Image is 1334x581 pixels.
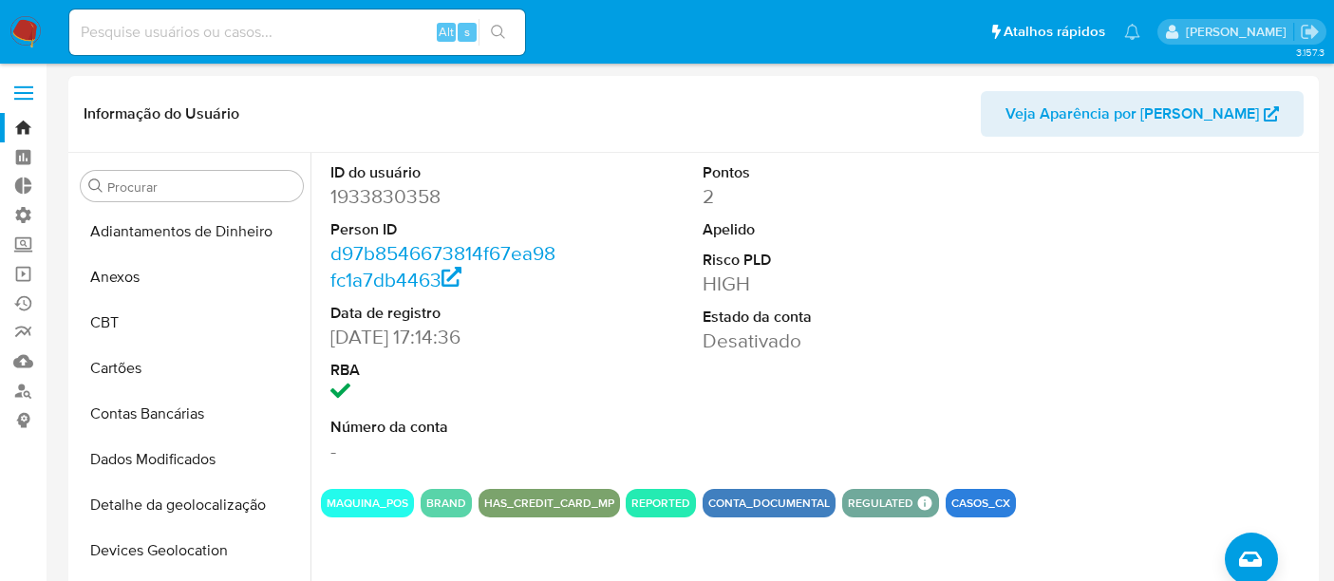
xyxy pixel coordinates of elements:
[73,528,310,573] button: Devices Geolocation
[703,183,932,210] dd: 2
[330,303,560,324] dt: Data de registro
[73,300,310,346] button: CBT
[330,324,560,350] dd: [DATE] 17:14:36
[1300,22,1320,42] a: Sair
[479,19,517,46] button: search-icon
[330,162,560,183] dt: ID do usuário
[330,219,560,240] dt: Person ID
[981,91,1304,137] button: Veja Aparência por [PERSON_NAME]
[330,417,560,438] dt: Número da conta
[73,391,310,437] button: Contas Bancárias
[1005,91,1259,137] span: Veja Aparência por [PERSON_NAME]
[1124,24,1140,40] a: Notificações
[84,104,239,123] h1: Informação do Usuário
[703,162,932,183] dt: Pontos
[330,360,560,381] dt: RBA
[73,437,310,482] button: Dados Modificados
[330,183,560,210] dd: 1933830358
[464,23,470,41] span: s
[1004,22,1105,42] span: Atalhos rápidos
[703,219,932,240] dt: Apelido
[73,482,310,528] button: Detalhe da geolocalização
[330,239,555,293] a: d97b8546673814f67ea98fc1a7db4463
[69,20,525,45] input: Pesquise usuários ou casos...
[703,307,932,328] dt: Estado da conta
[107,178,295,196] input: Procurar
[1186,23,1293,41] p: alexandra.macedo@mercadolivre.com
[73,346,310,391] button: Cartões
[703,328,932,354] dd: Desativado
[439,23,454,41] span: Alt
[88,178,103,194] button: Procurar
[703,250,932,271] dt: Risco PLD
[330,438,560,464] dd: -
[73,209,310,254] button: Adiantamentos de Dinheiro
[73,254,310,300] button: Anexos
[703,271,932,297] dd: HIGH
